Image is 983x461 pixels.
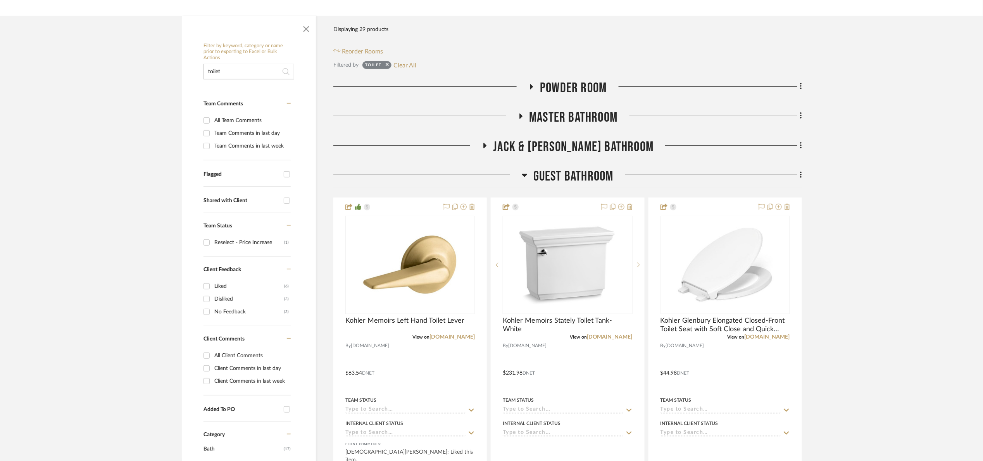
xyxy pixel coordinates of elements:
[661,406,781,414] input: Type to Search…
[503,317,632,334] span: Kohler Memoirs Stately Toilet Tank- White
[503,430,623,437] input: Type to Search…
[661,397,692,404] div: Team Status
[203,267,241,272] span: Client Feedback
[214,114,289,127] div: All Team Comments
[203,101,243,107] span: Team Comments
[661,342,666,349] span: By
[345,317,464,325] span: Kohler Memoirs Left Hand Toilet Lever
[203,198,280,204] div: Shared with Client
[493,139,654,155] span: Jack & [PERSON_NAME] Bathroom
[503,420,560,427] div: Internal Client Status
[284,280,289,292] div: (6)
[661,430,781,437] input: Type to Search…
[661,317,790,334] span: Kohler Glenbury Elongated Closed-Front Toilet Seat with Soft Close and Quick Release- White
[412,335,429,339] span: View on
[203,442,282,456] span: Bath
[570,335,587,339] span: View on
[503,397,534,404] div: Team Status
[214,293,284,305] div: Disliked
[503,342,508,349] span: By
[365,62,382,70] div: toilet
[529,109,618,126] span: Master Bathroom
[203,406,280,413] div: Added To PO
[333,22,388,37] div: Displaying 29 products
[284,236,289,249] div: (1)
[345,397,376,404] div: Team Status
[342,47,383,56] span: Reorder Rooms
[728,335,745,339] span: View on
[345,430,466,437] input: Type to Search…
[214,362,289,375] div: Client Comments in last day
[587,334,633,340] a: [DOMAIN_NAME]
[503,406,623,414] input: Type to Search…
[214,236,284,249] div: Reselect - Price Increase
[351,342,389,349] span: [DOMAIN_NAME]
[214,140,289,152] div: Team Comments in last week
[214,280,284,292] div: Liked
[214,349,289,362] div: All Client Comments
[203,171,280,178] div: Flagged
[333,47,383,56] button: Reorder Rooms
[203,223,232,229] span: Team Status
[345,342,351,349] span: By
[661,420,718,427] div: Internal Client Status
[345,406,466,414] input: Type to Search…
[214,375,289,387] div: Client Comments in last week
[666,342,704,349] span: [DOMAIN_NAME]
[519,217,616,313] img: Kohler Memoirs Stately Toilet Tank- White
[284,306,289,318] div: (3)
[745,334,790,340] a: [DOMAIN_NAME]
[214,127,289,139] div: Team Comments in last day
[284,293,289,305] div: (3)
[540,80,607,96] span: Powder Room
[203,336,245,342] span: Client Comments
[284,443,291,455] span: (17)
[362,217,459,313] img: Kohler Memoirs Left Hand Toilet Lever
[203,43,294,61] h6: Filter by keyword, category or name prior to exporting to Excel or Bulk Actions
[345,420,403,427] div: Internal Client Status
[533,168,614,185] span: Guest Bathroom
[214,306,284,318] div: No Feedback
[203,432,225,438] span: Category
[393,60,416,70] button: Clear All
[298,20,314,35] button: Close
[677,217,774,313] img: Kohler Glenbury Elongated Closed-Front Toilet Seat with Soft Close and Quick Release- White
[429,334,475,340] a: [DOMAIN_NAME]
[508,342,547,349] span: [DOMAIN_NAME]
[333,61,359,69] div: Filtered by
[203,64,294,79] input: Search within 29 results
